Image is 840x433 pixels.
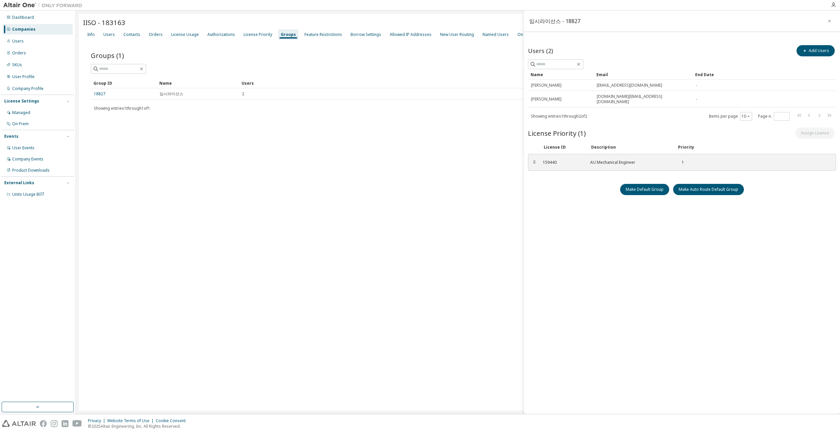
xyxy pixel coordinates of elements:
div: Borrow Settings [351,32,381,37]
span: Units Usage BI [12,191,44,197]
div: User Profile [12,74,35,79]
div: Events [4,134,18,139]
div: Priority [678,145,694,150]
div: Authorizations [207,32,235,37]
img: linkedin.svg [62,420,68,427]
span: - [696,97,697,102]
img: facebook.svg [40,420,47,427]
a: 18827 [94,91,105,97]
div: 159440 [543,160,582,165]
div: Managed [12,110,30,115]
div: Name [159,78,236,88]
button: Make Default Group [620,184,669,195]
div: License Settings [4,99,39,104]
img: altair_logo.svg [2,420,36,427]
div: Cookie Consent [156,418,190,423]
img: instagram.svg [51,420,58,427]
div: On Prem [517,32,534,37]
div: License ID [544,145,583,150]
div: SKUs [12,62,22,68]
div: Website Terms of Use [107,418,156,423]
div: User Events [12,145,35,151]
div: On Prem [12,121,29,127]
div: Company Events [12,157,43,162]
button: Assign License [795,128,835,139]
span: Items per page [709,112,752,121]
div: Email [596,69,690,80]
span: 2 [242,91,244,97]
div: Orders [12,50,26,56]
img: Altair One [3,2,86,9]
div: Info [87,32,95,37]
span: IISO - 183163 [83,18,125,27]
div: AU Mechanical Engineer [590,160,669,165]
div: Users [12,39,24,44]
div: 1 [677,160,684,165]
span: [DOMAIN_NAME][EMAIL_ADDRESS][DOMAIN_NAME] [597,94,690,104]
div: Description [591,145,670,150]
div: ⠿ [532,160,536,165]
button: 10 [742,114,750,119]
span: Users (2) [528,47,553,55]
span: [PERSON_NAME] [531,97,562,102]
div: 임시라이선스 - 18827 [529,18,580,24]
div: Orders [149,32,163,37]
div: Users [103,32,115,37]
div: Privacy [88,418,107,423]
div: Name [531,69,591,80]
p: © 2025 Altair Engineering, Inc. All Rights Reserved. [88,423,190,429]
div: Contacts [123,32,140,37]
span: Showing entries 1 through 2 of 2 [531,113,587,119]
div: Groups [281,32,296,37]
span: Page n. [758,112,790,121]
div: Dashboard [12,15,34,20]
div: Allowed IP Addresses [390,32,432,37]
div: Feature Restrictions [304,32,342,37]
div: License Usage [171,32,199,37]
div: Group ID [93,78,154,88]
div: License Priority [244,32,272,37]
span: Showing entries 1 through 1 of 1 [94,105,150,111]
div: Product Downloads [12,168,50,173]
div: Companies [12,27,36,32]
div: Named Users [483,32,509,37]
button: Add Users [797,45,835,56]
div: End Date [695,69,818,80]
span: 임시라이선스 [160,91,183,97]
div: New User Routing [440,32,474,37]
span: [EMAIL_ADDRESS][DOMAIN_NAME] [597,83,662,88]
span: Groups (1) [91,51,124,60]
img: youtube.svg [72,420,82,427]
span: License Priority (1) [528,129,586,138]
div: Company Profile [12,86,43,91]
button: Make Auto Route Default Group [673,184,744,195]
div: Users [242,78,806,88]
span: - [696,83,697,88]
span: [PERSON_NAME] [531,83,562,88]
div: External Links [4,180,34,186]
